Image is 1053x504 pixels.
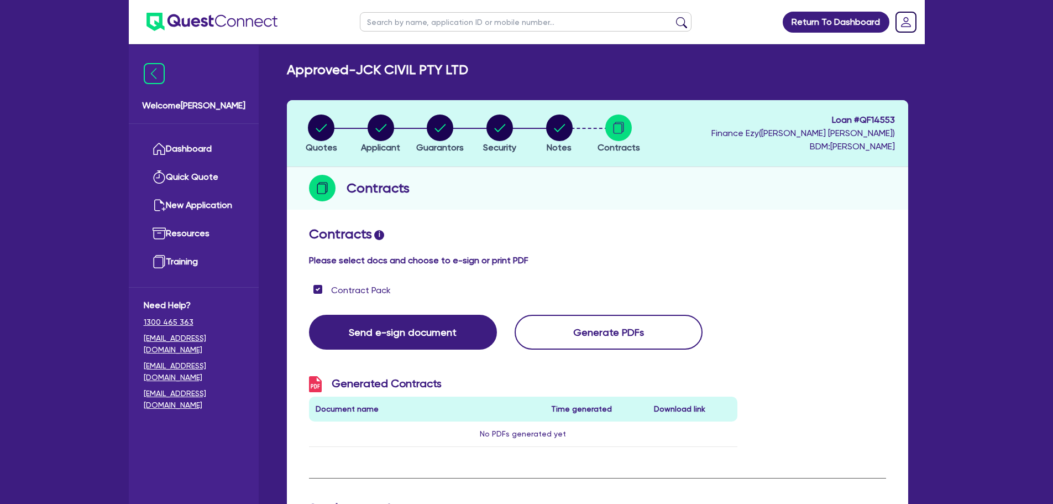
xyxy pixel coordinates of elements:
h4: Please select docs and choose to e-sign or print PDF [309,255,886,266]
img: quest-connect-logo-blue [146,13,277,31]
h3: Generated Contracts [309,376,738,392]
a: [EMAIL_ADDRESS][DOMAIN_NAME] [144,388,244,411]
button: Contracts [597,114,641,155]
a: [EMAIL_ADDRESS][DOMAIN_NAME] [144,360,244,383]
a: Quick Quote [144,163,244,191]
img: resources [153,227,166,240]
a: [EMAIL_ADDRESS][DOMAIN_NAME] [144,332,244,356]
span: Contracts [598,142,640,153]
span: Finance Ezy ( [PERSON_NAME] [PERSON_NAME] ) [711,128,895,138]
tcxspan: Call 1300 465 363 via 3CX [144,318,193,326]
span: Applicant [361,142,400,153]
a: Training [144,248,244,276]
img: step-icon [309,175,336,201]
img: quick-quote [153,170,166,184]
span: Security [483,142,516,153]
span: Quotes [306,142,337,153]
img: icon-pdf [309,376,322,392]
a: Return To Dashboard [783,12,889,33]
td: No PDFs generated yet [309,422,738,447]
span: Loan # QF14553 [711,113,895,127]
h2: Contracts [347,178,410,198]
h2: Approved - JCK CIVIL PTY LTD [287,62,468,78]
button: Applicant [360,114,401,155]
a: Resources [144,220,244,248]
button: Guarantors [416,114,464,155]
span: Notes [547,142,572,153]
input: Search by name, application ID or mobile number... [360,12,691,32]
span: Need Help? [144,299,244,312]
button: Security [483,114,517,155]
button: Quotes [305,114,338,155]
span: Welcome [PERSON_NAME] [142,99,245,112]
th: Download link [647,397,737,422]
img: icon-menu-close [144,63,165,84]
th: Time generated [544,397,647,422]
a: Dashboard [144,135,244,163]
span: i [374,230,384,240]
th: Document name [309,397,545,422]
img: training [153,255,166,268]
span: Guarantors [416,142,464,153]
a: New Application [144,191,244,220]
button: Send e-sign document [309,315,497,350]
a: Dropdown toggle [892,8,920,37]
button: Generate PDFs [515,315,703,350]
span: BDM: [PERSON_NAME] [711,140,895,153]
img: new-application [153,199,166,212]
button: Notes [546,114,573,155]
label: Contract Pack [331,284,391,297]
h2: Contracts [309,226,886,242]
